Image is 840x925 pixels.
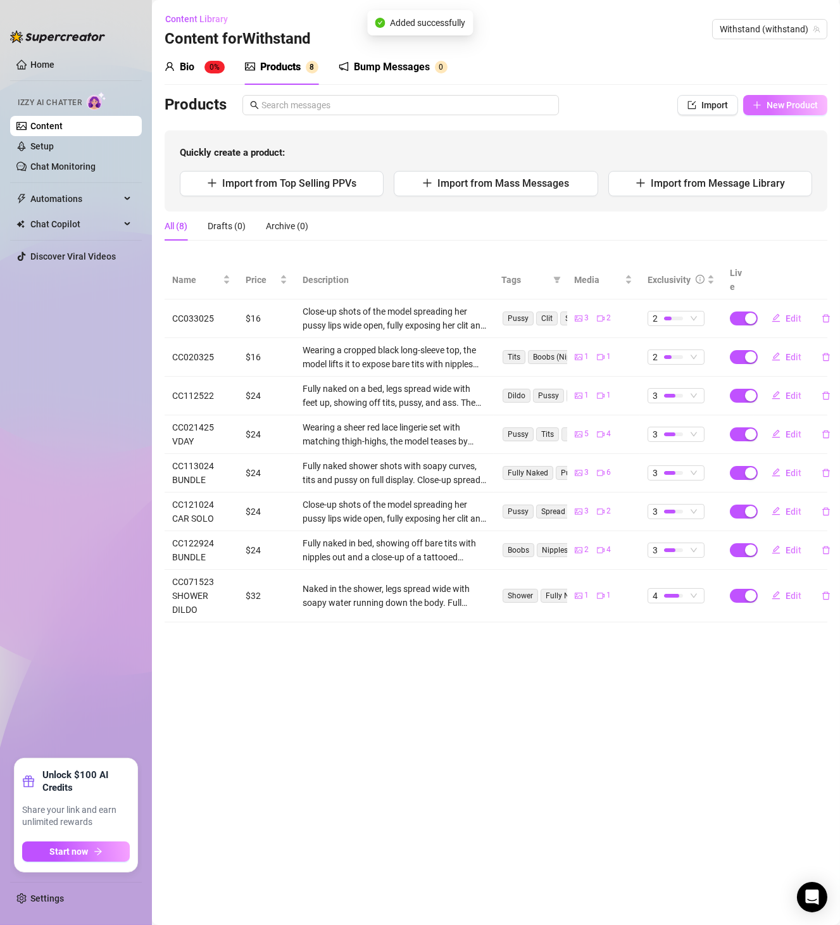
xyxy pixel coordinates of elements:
[607,351,611,363] span: 1
[30,189,120,209] span: Automations
[246,273,277,287] span: Price
[533,389,564,403] span: Pussy
[303,498,486,525] div: Close-up shots of the model spreading her pussy lips wide open, fully exposing her clit and inner...
[238,570,295,622] td: $32
[238,531,295,570] td: $24
[585,467,589,479] span: 3
[575,508,582,515] span: picture
[653,505,658,519] span: 3
[597,469,605,477] span: video-camera
[165,531,238,570] td: CC122924 BUNDLE
[701,100,728,110] span: Import
[303,382,486,410] div: Fully naked on a bed, legs spread wide with feet up, showing off tits, pussy, and ass. The model ...
[30,893,64,903] a: Settings
[575,469,582,477] span: picture
[180,171,384,196] button: Import from Top Selling PPVs
[786,468,801,478] span: Edit
[503,389,530,403] span: Dildo
[786,591,801,601] span: Edit
[762,463,812,483] button: Edit
[607,544,611,556] span: 4
[165,493,238,531] td: CC121024 CAR SOLO
[165,261,238,299] th: Name
[648,273,691,287] div: Exclusivity
[607,467,611,479] span: 6
[585,389,589,401] span: 1
[50,846,89,857] span: Start now
[822,430,831,439] span: delete
[10,30,105,43] img: logo-BBDzfeDw.svg
[16,194,27,204] span: thunderbolt
[743,95,827,115] button: New Product
[16,220,25,229] img: Chat Copilot
[822,546,831,555] span: delete
[503,311,534,325] span: Pussy
[165,415,238,454] td: CC021425 VDAY
[597,508,605,515] span: video-camera
[180,60,194,75] div: Bio
[238,377,295,415] td: $24
[607,312,611,324] span: 2
[310,63,315,72] span: 8
[503,505,534,519] span: Pussy
[494,261,567,299] th: Tags
[585,428,589,440] span: 5
[30,161,96,172] a: Chat Monitoring
[30,251,116,261] a: Discover Viral Videos
[607,589,611,601] span: 1
[653,350,658,364] span: 2
[597,592,605,600] span: video-camera
[608,171,812,196] button: Import from Message Library
[541,589,591,603] span: Fully Naked
[772,313,780,322] span: edit
[653,589,658,603] span: 4
[585,351,589,363] span: 1
[437,177,569,189] span: Import from Mass Messages
[87,92,106,110] img: AI Chatter
[653,311,658,325] span: 2
[551,270,563,289] span: filter
[560,311,594,325] span: Spread
[390,16,465,30] span: Added successfully
[696,275,705,284] span: info-circle
[556,466,587,480] span: Pussy
[503,466,553,480] span: Fully Naked
[597,546,605,554] span: video-camera
[503,427,534,441] span: Pussy
[30,60,54,70] a: Home
[165,219,187,233] div: All (8)
[245,61,255,72] span: picture
[238,338,295,377] td: $16
[22,804,130,829] span: Share your link and earn unlimited rewards
[762,501,812,522] button: Edit
[266,219,308,233] div: Archive (0)
[822,469,831,477] span: delete
[30,214,120,234] span: Chat Copilot
[653,427,658,441] span: 3
[537,543,573,557] span: Nipples
[339,61,349,72] span: notification
[30,121,63,131] a: Content
[786,507,801,517] span: Edit
[250,101,259,110] span: search
[772,352,780,361] span: edit
[597,315,605,322] span: video-camera
[772,545,780,554] span: edit
[354,60,430,75] div: Bump Messages
[503,350,525,364] span: Tits
[204,61,225,73] sup: 0%
[165,377,238,415] td: CC112522
[653,466,658,480] span: 3
[303,343,486,371] div: Wearing a cropped black long-sleeve top, the model lifts it to expose bare tits with nipples full...
[165,14,228,24] span: Content Library
[503,543,534,557] span: Boobs
[18,97,82,109] span: Izzy AI Chatter
[722,261,754,299] th: Live
[22,841,130,862] button: Start nowarrow-right
[607,505,611,517] span: 2
[636,178,646,188] span: plus
[165,570,238,622] td: CC071523 SHOWER DILDO
[553,276,561,284] span: filter
[238,493,295,531] td: $24
[22,775,35,788] span: gift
